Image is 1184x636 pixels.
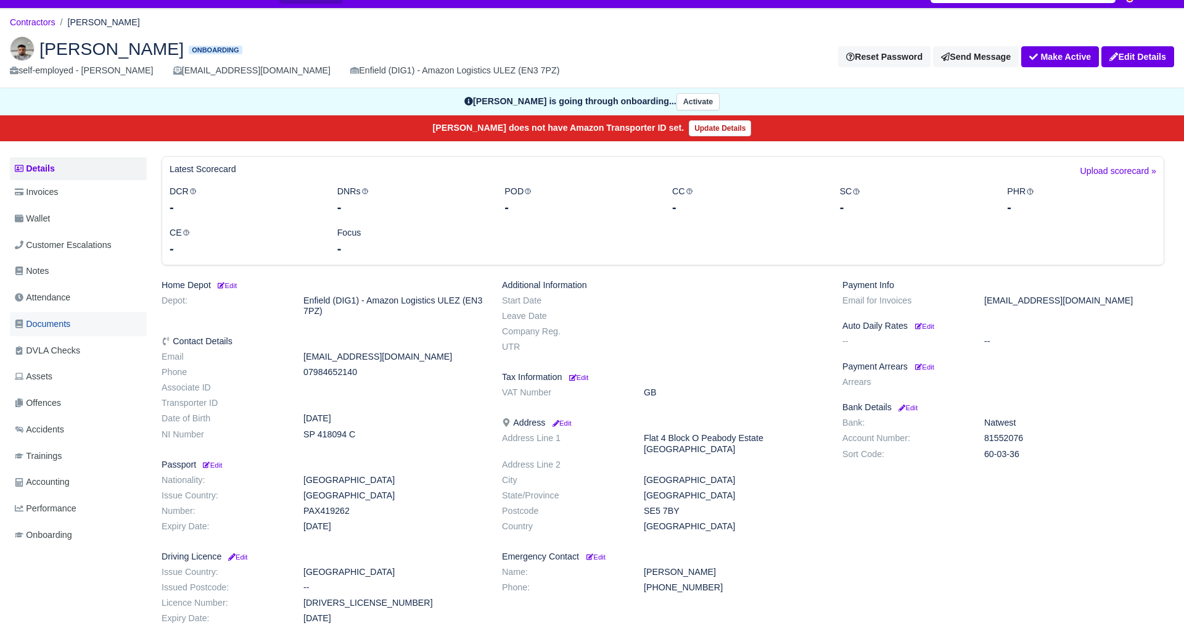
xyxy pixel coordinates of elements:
dt: Start Date [493,295,635,306]
h6: Address [502,418,824,428]
dt: Address Line 2 [493,460,635,470]
div: - [672,199,821,216]
dd: SE5 7BY [635,506,833,516]
dt: Bank: [833,418,975,428]
small: Edit [915,323,934,330]
a: Performance [10,497,147,521]
dd: [DATE] [294,521,493,532]
span: Invoices [15,185,58,199]
dd: [DRIVERS_LICENSE_NUMBER] [294,598,493,608]
a: Update Details [689,120,751,136]
dt: -- [833,336,975,347]
dt: Expiry Date: [152,613,294,624]
button: Make Active [1021,46,1099,67]
dt: Date of Birth [152,413,294,424]
span: Onboarding [15,528,72,542]
h6: Contact Details [162,336,483,347]
dt: Nationality: [152,475,294,485]
div: - [170,240,319,257]
a: Edit [216,280,237,290]
span: DVLA Checks [15,344,80,358]
span: Trainings [15,449,62,463]
a: Edit Details [1101,46,1174,67]
h6: Driving Licence [162,551,483,562]
a: Customer Escalations [10,233,147,257]
dd: [GEOGRAPHIC_DATA] [635,475,833,485]
span: Offences [15,396,61,410]
h6: Home Depot [162,280,483,291]
dd: [DATE] [294,613,493,624]
a: Upload scorecard » [1080,164,1156,184]
dt: Country [493,521,635,532]
div: - [337,240,487,257]
dd: 60-03-36 [975,449,1174,460]
dt: Email [152,352,294,362]
a: Onboarding [10,523,147,547]
dd: Flat 4 Block O Peabody Estate [GEOGRAPHIC_DATA] [635,433,833,454]
span: Notes [15,264,49,278]
dd: [PERSON_NAME] [635,567,833,577]
a: Edit [913,321,934,331]
div: - [504,199,654,216]
a: Invoices [10,180,147,204]
small: Edit [201,461,222,469]
span: Attendance [15,291,70,305]
a: Attendance [10,286,147,310]
dd: 07984652140 [294,367,493,378]
dt: Arrears [833,377,975,387]
small: Edit [586,553,606,561]
div: DNRs [328,184,496,216]
dt: UTR [493,342,635,352]
small: Edit [216,282,237,289]
div: - [170,199,319,216]
span: Customer Escalations [15,238,112,252]
dt: Address Line 1 [493,433,635,454]
dd: [GEOGRAPHIC_DATA] [635,521,833,532]
a: Edit [584,551,606,561]
a: Edit [226,551,247,561]
span: Assets [15,370,52,384]
span: Wallet [15,212,50,226]
span: Accounting [15,475,70,489]
div: self-employed - [PERSON_NAME] [10,64,154,78]
div: CE [160,226,328,257]
dd: -- [294,582,493,593]
small: Edit [897,404,918,411]
dt: Phone: [493,582,635,593]
button: Reset Password [838,46,931,67]
dd: GB [635,387,833,398]
h6: Bank Details [842,402,1164,413]
a: Edit [201,460,222,469]
dt: Issued Postcode: [152,582,294,593]
span: Performance [15,502,76,516]
dt: Postcode [493,506,635,516]
dd: [DATE] [294,413,493,424]
div: SC [831,184,998,216]
a: Documents [10,312,147,336]
dt: Transporter ID [152,398,294,408]
dt: Company Reg. [493,326,635,337]
h6: Payment Arrears [842,361,1164,372]
span: [PERSON_NAME] [39,40,184,57]
div: PHR [998,184,1165,216]
span: Documents [15,317,70,331]
div: - [337,199,487,216]
dt: Issue Country: [152,490,294,501]
div: Diego Alejandro Huertas Velasquez [1,27,1183,88]
dt: Email for Invoices [833,295,975,306]
a: Offences [10,391,147,415]
dt: NI Number [152,429,294,440]
a: Edit [897,402,918,412]
dt: Phone [152,367,294,378]
h6: Additional Information [502,280,824,291]
a: Contractors [10,17,55,27]
a: Edit [567,372,588,382]
h6: Auto Daily Rates [842,321,1164,331]
dt: Account Number: [833,433,975,444]
dt: Depot: [152,295,294,316]
dd: SP 418094 C [294,429,493,440]
small: Edit [915,363,934,371]
dt: Licence Number: [152,598,294,608]
h6: Latest Scorecard [170,164,236,175]
h6: Payment Info [842,280,1164,291]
